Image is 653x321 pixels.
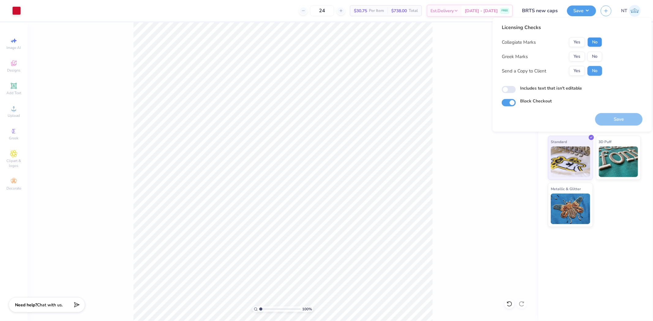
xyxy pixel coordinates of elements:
[551,194,590,224] img: Metallic & Glitter
[520,98,552,104] label: Block Checkout
[587,37,602,47] button: No
[6,90,21,95] span: Add Text
[599,146,638,177] img: 3D Puff
[8,113,20,118] span: Upload
[587,52,602,61] button: No
[15,302,37,308] strong: Need help?
[629,5,641,17] img: Nestor Talens
[551,146,590,177] img: Standard
[551,186,581,192] span: Metallic & Glitter
[551,138,567,145] span: Standard
[569,52,585,61] button: Yes
[3,158,24,168] span: Clipart & logos
[37,302,63,308] span: Chat with us.
[7,45,21,50] span: Image AI
[621,7,627,14] span: NT
[310,5,334,16] input: – –
[517,5,562,17] input: Untitled Design
[7,68,21,73] span: Designs
[391,8,407,14] span: $738.00
[502,24,602,31] div: Licensing Checks
[409,8,418,14] span: Total
[569,66,585,76] button: Yes
[354,8,367,14] span: $30.75
[430,8,454,14] span: Est. Delivery
[9,136,19,141] span: Greek
[6,186,21,191] span: Decorate
[569,37,585,47] button: Yes
[599,138,612,145] span: 3D Puff
[567,6,596,16] button: Save
[369,8,384,14] span: Per Item
[520,85,582,91] label: Includes text that isn't editable
[501,9,508,13] span: FREE
[302,306,312,312] span: 100 %
[502,39,536,46] div: Collegiate Marks
[587,66,602,76] button: No
[502,53,528,60] div: Greek Marks
[621,5,641,17] a: NT
[502,68,546,75] div: Send a Copy to Client
[465,8,498,14] span: [DATE] - [DATE]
